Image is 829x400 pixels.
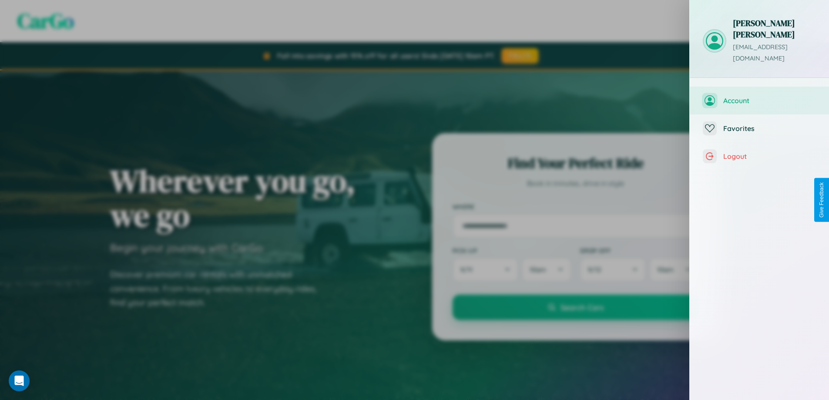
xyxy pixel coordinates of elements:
span: Logout [723,152,816,161]
button: Account [690,87,829,114]
h3: [PERSON_NAME] [PERSON_NAME] [733,17,816,40]
span: Favorites [723,124,816,133]
span: Account [723,96,816,105]
p: [EMAIL_ADDRESS][DOMAIN_NAME] [733,42,816,64]
button: Favorites [690,114,829,142]
div: Give Feedback [819,182,825,218]
button: Logout [690,142,829,170]
div: Open Intercom Messenger [9,370,30,391]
